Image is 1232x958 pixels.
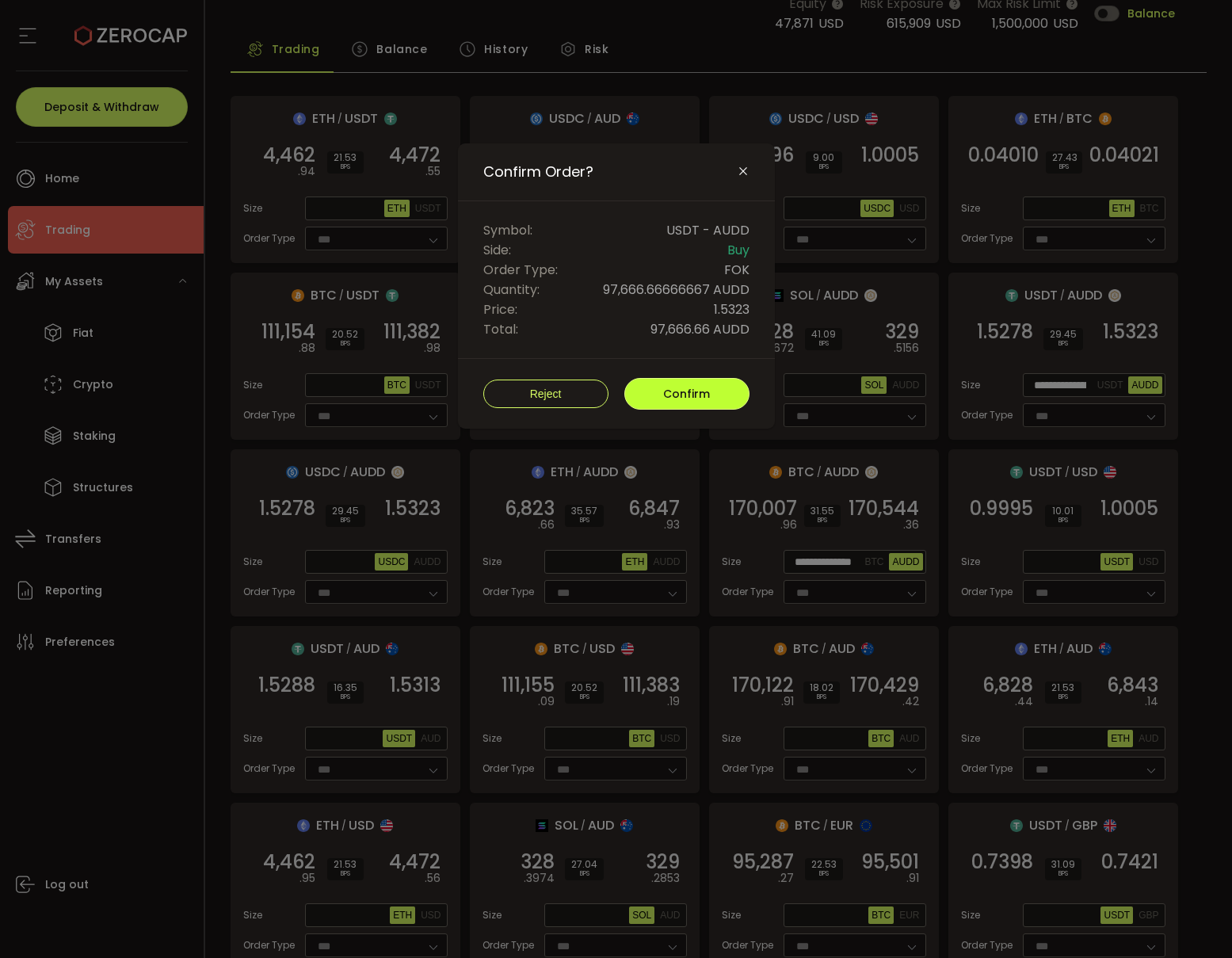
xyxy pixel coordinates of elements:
[483,240,511,260] span: Side:
[663,386,710,402] span: Confirm
[483,260,558,280] span: Order Type:
[458,143,775,429] div: Confirm Order?
[724,260,749,280] span: FOK
[603,280,749,300] span: 97,666.66666667 AUDD
[483,220,532,240] span: Symbol:
[483,380,608,408] button: Reject
[666,220,749,240] span: USDT - AUDD
[714,300,749,319] span: 1.5323
[727,240,749,260] span: Buy
[483,300,517,319] span: Price:
[483,319,518,339] span: Total:
[624,378,749,410] button: Confirm
[650,319,749,339] span: 97,666.66 AUDD
[1043,787,1232,958] iframe: Chat Widget
[737,165,749,179] button: Close
[530,387,562,400] span: Reject
[483,280,540,300] span: Quantity:
[483,162,593,181] span: Confirm Order?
